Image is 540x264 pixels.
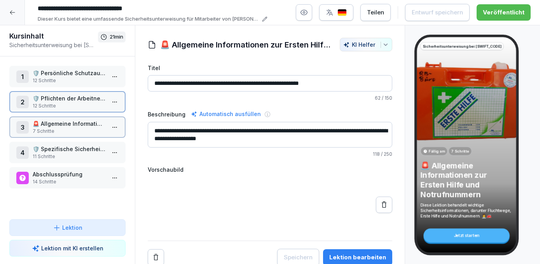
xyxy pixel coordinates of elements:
p: 🚨 Allgemeine Informationen zur Ersten Hilfe und Notrufnummern [420,161,512,199]
label: Vorschaubild [148,165,392,174]
button: Veröffentlicht [477,4,531,21]
div: Teilen [367,8,384,17]
p: 🚨 Allgemeine Informationen zur Ersten Hilfe und Notrufnummern [33,120,105,128]
div: 4🛡️ Spezifische Sicherheitshinweise für verschiedene Arbeitsbereiche11 Schritte [9,142,126,163]
div: 3 [16,121,29,134]
div: Automatisch ausfüllen [189,109,262,119]
p: Lektion [62,224,82,232]
p: 12 Schritte [33,102,105,109]
div: 1🛡️ Persönliche Schutzausrüstung12 Schritte [9,66,126,87]
p: / 250 [148,151,392,158]
div: 2🛡️ Pflichten der Arbeitnehmer12 Schritte [9,91,126,113]
p: / 150 [148,95,392,102]
div: Veröffentlicht [483,8,524,17]
div: 1 [16,70,29,83]
label: Beschreibung [148,110,185,118]
p: 7 Schritte [33,128,105,135]
p: Dieser Kurs bietet eine umfassende Sicherheitsunterweisung für Mitarbeiter von [PERSON_NAME]. Es ... [38,15,260,23]
p: 🛡️ Pflichten der Arbeitnehmer [33,94,105,102]
p: Diese Lektion behandelt wichtige Sicherheitsinformationen, darunter Fluchtwege, Erste Hilfe und N... [420,202,512,219]
div: Speichern [284,253,313,262]
p: 11 Schritte [33,153,105,160]
p: Sicherheitsunterweisung bei [SWIFT_CODE] [423,44,501,49]
p: Sicherheitsunterweisung bei [SWIFT_CODE] [9,41,98,49]
div: Jetzt starten [423,229,510,243]
button: Entwurf speichern [405,4,470,21]
p: 14 Schritte [33,178,105,185]
div: 4 [16,146,29,159]
p: 12 Schritte [33,77,105,84]
button: KI Helfer [340,38,392,51]
div: Abschlussprüfung14 Schritte [9,167,126,188]
button: Lektion [9,219,126,236]
p: 21 min [110,33,123,41]
button: Lektion mit KI erstellen [9,240,126,257]
div: 3🚨 Allgemeine Informationen zur Ersten Hilfe und Notrufnummern7 Schritte [9,116,126,138]
label: Titel [148,64,392,72]
p: Lektion mit KI erstellen [41,244,103,252]
div: 2 [16,96,29,108]
div: Entwurf speichern [412,8,463,17]
h1: 🚨 Allgemeine Informationen zur Ersten Hilfe und Notrufnummern [160,39,332,51]
span: 118 [373,151,380,157]
img: de.svg [337,9,347,16]
h1: Kursinhalt [9,32,98,41]
div: KI Helfer [343,41,389,48]
p: Fällig am [429,148,445,154]
button: Teilen [360,4,391,21]
span: 62 [375,95,381,101]
p: 🛡️ Persönliche Schutzausrüstung [33,69,105,77]
p: 🛡️ Spezifische Sicherheitshinweise für verschiedene Arbeitsbereiche [33,145,105,153]
p: 7 Schritte [451,148,469,154]
div: Lektion bearbeiten [329,253,386,262]
p: Abschlussprüfung [33,170,105,178]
